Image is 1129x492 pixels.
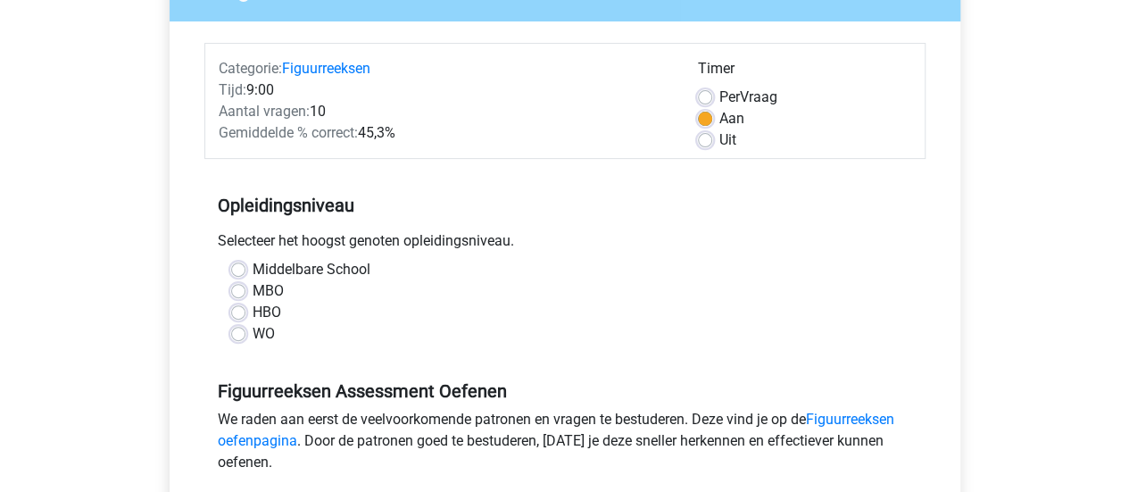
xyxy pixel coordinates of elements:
label: MBO [253,280,284,302]
div: Timer [698,58,911,87]
span: Tijd: [219,81,246,98]
h5: Opleidingsniveau [218,188,912,223]
label: WO [253,323,275,345]
h5: Figuurreeksen Assessment Oefenen [218,380,912,402]
div: We raden aan eerst de veelvoorkomende patronen en vragen te bestuderen. Deze vind je op de . Door... [204,409,926,480]
span: Per [719,88,740,105]
div: 9:00 [205,79,685,101]
label: Aan [719,108,744,129]
label: HBO [253,302,281,323]
span: Categorie: [219,60,282,77]
label: Uit [719,129,736,151]
span: Gemiddelde % correct: [219,124,358,141]
span: Aantal vragen: [219,103,310,120]
label: Middelbare School [253,259,370,280]
a: Figuurreeksen [282,60,370,77]
div: Selecteer het hoogst genoten opleidingsniveau. [204,230,926,259]
div: 45,3% [205,122,685,144]
label: Vraag [719,87,777,108]
div: 10 [205,101,685,122]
